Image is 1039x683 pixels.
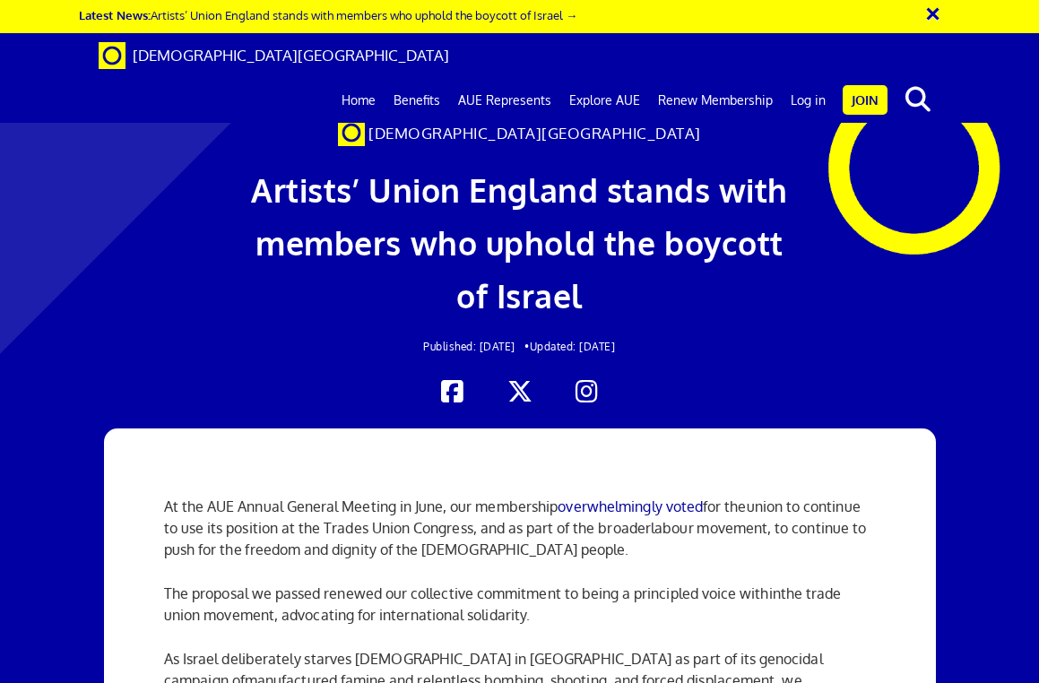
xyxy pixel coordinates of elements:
strong: Latest News: [79,7,151,22]
span: Published: [DATE] • [423,340,530,353]
button: search [891,81,946,118]
span: [DEMOGRAPHIC_DATA][GEOGRAPHIC_DATA] [368,124,701,143]
a: Benefits [385,78,449,123]
a: Latest News:Artists’ Union England stands with members who uphold the boycott of Israel → [79,7,577,22]
span: for the [703,497,746,515]
a: Join [843,85,887,115]
a: Log in [782,78,835,123]
a: Brand [DEMOGRAPHIC_DATA][GEOGRAPHIC_DATA] [85,33,463,78]
span: [DEMOGRAPHIC_DATA][GEOGRAPHIC_DATA] [133,46,449,65]
a: Renew Membership [649,78,782,123]
span: Artists’ Union England stands with members who uphold the boycott of Israel [251,169,788,316]
a: Home [333,78,385,123]
span: The proposal we passed renewed our collective commitment to being a principled voice within [164,584,781,602]
a: Explore AUE [560,78,649,123]
span: the trade union movement, advocating for international solidarity. [164,584,842,624]
span: At the AUE Annual General Meeting in June, our membership [164,497,558,515]
a: AUE Represents [449,78,560,123]
span: union to continue to use its position at the Trades Union Congress, and as part of the broader [164,497,861,537]
a: overwhelmingly voted [558,497,703,515]
span: labour movement, to continue to push for the freedom and dignity of the [DEMOGRAPHIC_DATA] people. [164,519,866,558]
h2: Updated: [DATE] [243,341,796,352]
